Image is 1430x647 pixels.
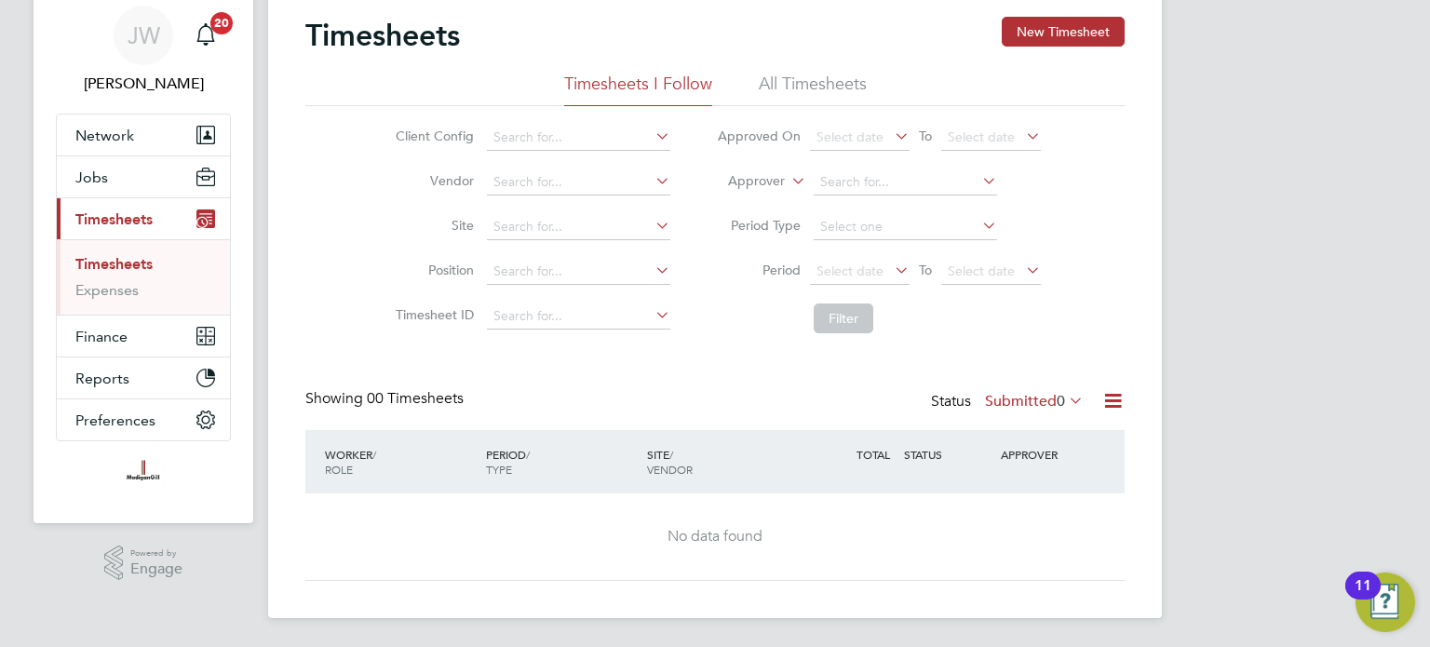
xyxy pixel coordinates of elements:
span: Finance [75,328,128,345]
span: / [526,447,530,462]
span: Engage [130,561,182,577]
span: Select date [816,263,884,279]
input: Search for... [487,169,670,195]
button: Reports [57,357,230,398]
label: Site [390,217,474,234]
span: Jack Williams [56,73,231,95]
button: Jobs [57,156,230,197]
span: To [913,258,938,282]
label: Vendor [390,172,474,189]
label: Period [717,262,801,278]
span: To [913,124,938,148]
span: Select date [948,263,1015,279]
input: Select one [814,214,997,240]
div: Showing [305,389,467,409]
span: Powered by [130,546,182,561]
span: Preferences [75,411,155,429]
div: PERIOD [481,438,642,486]
a: Timesheets [75,255,153,273]
div: Status [931,389,1087,415]
span: 0 [1057,392,1065,411]
span: Timesheets [75,210,153,228]
div: STATUS [899,438,996,471]
label: Approver [701,172,785,191]
li: Timesheets I Follow [564,73,712,106]
span: Reports [75,370,129,387]
a: Go to home page [56,460,231,490]
div: SITE [642,438,803,486]
span: / [372,447,376,462]
button: Open Resource Center, 11 new notifications [1356,573,1415,632]
button: Network [57,115,230,155]
a: Powered byEngage [104,546,183,581]
input: Search for... [487,303,670,330]
a: 20 [187,6,224,65]
label: Submitted [985,392,1084,411]
span: Select date [816,128,884,145]
li: All Timesheets [759,73,867,106]
div: 11 [1355,586,1371,610]
a: JW[PERSON_NAME] [56,6,231,95]
label: Position [390,262,474,278]
input: Search for... [487,125,670,151]
a: Expenses [75,281,139,299]
span: JW [128,23,160,47]
input: Search for... [814,169,997,195]
label: Timesheet ID [390,306,474,323]
span: 20 [210,12,233,34]
label: Approved On [717,128,801,144]
span: TOTAL [857,447,890,462]
span: Network [75,127,134,144]
button: Preferences [57,399,230,440]
label: Period Type [717,217,801,234]
button: New Timesheet [1002,17,1125,47]
div: No data found [324,527,1106,546]
input: Search for... [487,214,670,240]
div: APPROVER [996,438,1093,471]
div: WORKER [320,438,481,486]
span: VENDOR [647,462,693,477]
span: Select date [948,128,1015,145]
button: Timesheets [57,198,230,239]
img: madigangill-logo-retina.png [122,460,164,490]
div: Timesheets [57,239,230,315]
h2: Timesheets [305,17,460,54]
span: 00 Timesheets [367,389,464,408]
span: ROLE [325,462,353,477]
button: Finance [57,316,230,357]
span: Jobs [75,168,108,186]
label: Client Config [390,128,474,144]
input: Search for... [487,259,670,285]
span: TYPE [486,462,512,477]
span: / [669,447,673,462]
button: Filter [814,303,873,333]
